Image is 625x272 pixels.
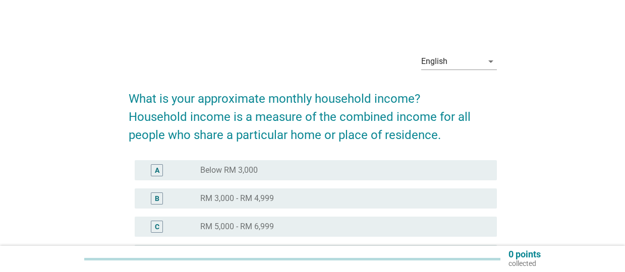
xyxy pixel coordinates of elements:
[421,57,447,66] div: English
[155,193,159,204] div: B
[200,193,274,203] label: RM 3,000 - RM 4,999
[485,55,497,67] i: arrow_drop_down
[200,222,274,232] label: RM 5,000 - RM 6,999
[508,250,541,259] p: 0 points
[200,165,258,175] label: Below RM 3,000
[155,222,159,232] div: C
[508,259,541,268] p: collected
[155,165,159,176] div: A
[129,80,497,144] h2: What is your approximate monthly household income? Household income is a measure of the combined ...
